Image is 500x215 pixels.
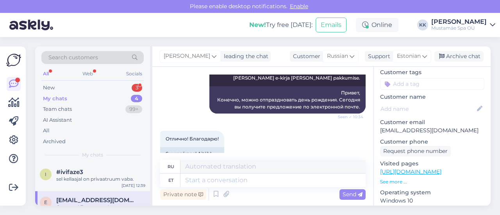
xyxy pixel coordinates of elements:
[380,160,484,168] p: Visited pages
[365,52,390,60] div: Support
[380,68,484,76] p: Customer tags
[316,18,346,32] button: Emails
[44,199,47,205] span: e
[43,84,55,92] div: New
[397,52,421,60] span: Estonian
[168,174,173,187] div: et
[56,197,137,204] span: ermolayeva_@bk.ru
[43,127,50,135] div: All
[356,18,398,32] div: Online
[380,146,451,156] div: Request phone number
[434,51,484,62] div: Archive chat
[249,20,312,30] div: Try free [DATE]:
[43,105,72,113] div: Team chats
[41,69,50,79] div: All
[287,3,311,10] span: Enable
[125,69,144,79] div: Socials
[380,168,441,175] a: [URL][DOMAIN_NAME]
[48,53,98,62] span: Search customers
[82,151,103,158] span: My chats
[380,138,484,146] p: Customer phone
[380,118,484,126] p: Customer email
[431,19,487,25] div: [PERSON_NAME]
[209,86,366,114] div: Привет, Конечно, можно отпраздновать день рождения. Сегодня вы получите предложение по электронно...
[380,126,484,135] p: [EMAIL_ADDRESS][DOMAIN_NAME]
[125,105,142,113] div: 99+
[249,21,266,28] b: New!
[166,136,219,142] span: Отлично! Благодарю!
[380,78,484,90] input: Add a tag
[56,169,83,176] span: #ivifaze3
[380,105,475,113] input: Add name
[160,147,224,160] div: Suurepärane! Aitäh!
[131,95,142,103] div: 4
[56,204,145,211] div: Отлично! Благодарю!
[334,114,363,120] span: Seen ✓ 10:34
[164,52,210,60] span: [PERSON_NAME]
[45,171,46,177] span: i
[417,20,428,30] div: KK
[380,188,484,197] p: Operating system
[380,197,484,205] p: Windows 10
[221,52,268,60] div: leading the chat
[160,189,206,200] div: Private note
[327,52,348,60] span: Russian
[431,25,487,31] div: Mustamäe Spa OÜ
[43,138,66,146] div: Archived
[132,84,142,92] div: 3
[290,52,320,60] div: Customer
[431,19,495,31] a: [PERSON_NAME]Mustamäe Spa OÜ
[43,116,72,124] div: AI Assistant
[121,183,145,188] div: [DATE] 12:39
[343,191,362,198] span: Send
[43,95,67,103] div: My chats
[380,178,484,185] p: See more ...
[168,160,174,173] div: ru
[56,176,145,183] div: sel kellaajal on privaatruum vaba.
[81,69,95,79] div: Web
[380,93,484,101] p: Customer name
[6,53,21,68] img: Askly Logo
